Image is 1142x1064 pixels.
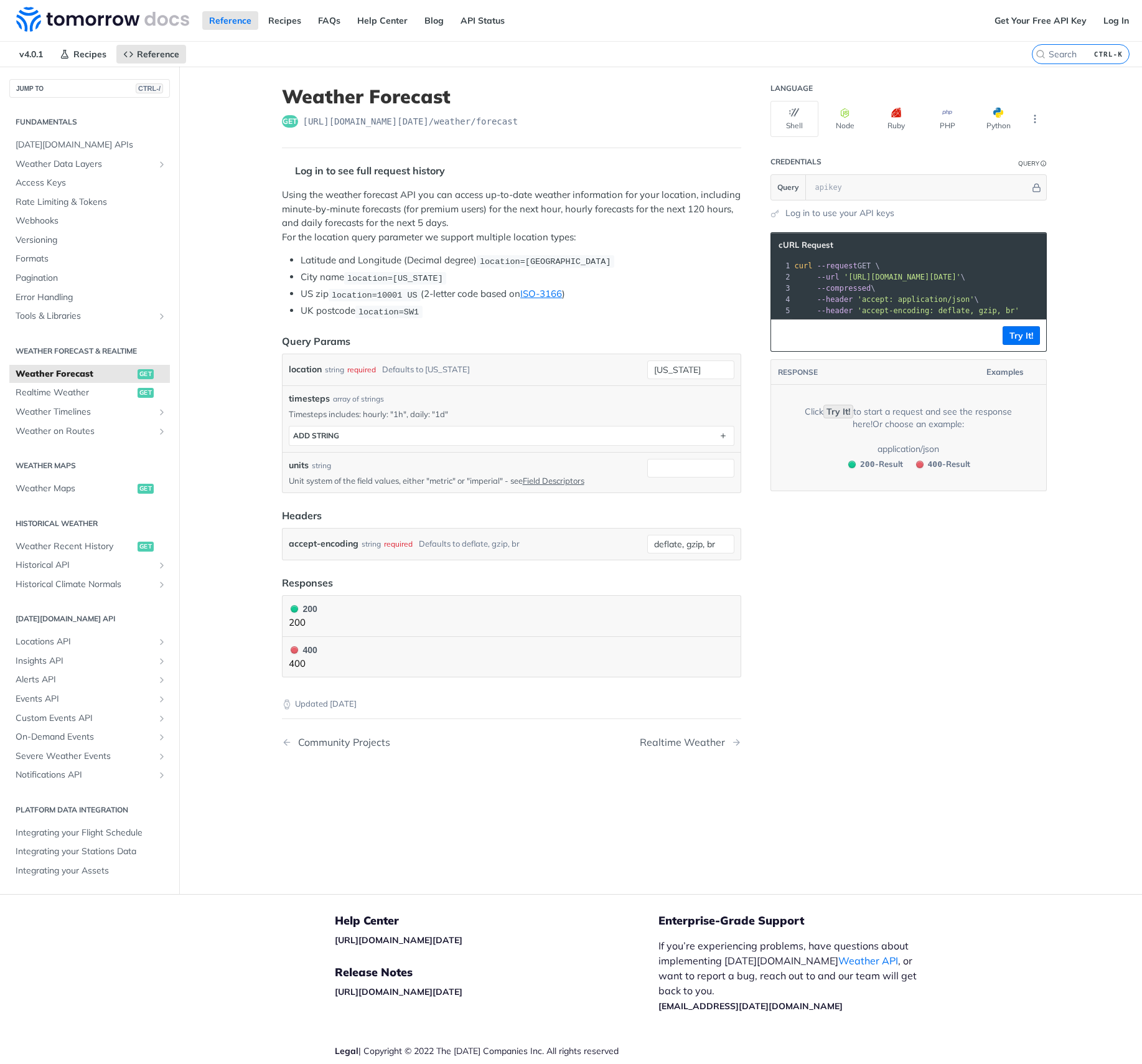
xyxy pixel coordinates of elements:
button: RESPONSE [777,366,818,379]
a: Help Center [350,11,414,30]
span: Weather Recent History [16,540,134,553]
label: location [289,360,322,379]
a: On-Demand EventsShow subpages for On-Demand Events [9,728,170,746]
span: Weather Timelines [16,406,154,418]
h5: Help Center [335,913,658,928]
button: Show subpages for Locations API [157,637,167,647]
a: Locations APIShow subpages for Locations API [9,633,170,651]
button: 200200-Result [842,458,907,471]
a: Log In [1097,11,1136,30]
a: Alerts APIShow subpages for Alerts API [9,671,170,689]
a: Weather Mapsget [9,479,170,498]
div: 200 [289,602,317,616]
span: Custom Events API [16,712,154,725]
code: Try It! [823,405,853,418]
div: array of strings [333,393,384,405]
a: Get Your Free API Key [988,11,1093,30]
span: https://api.tomorrow.io/v4/weather/forecast [303,115,518,128]
a: Recipes [261,11,308,30]
li: Latitude and Longitude (Decimal degree) [301,253,741,268]
a: FAQs [311,11,347,30]
span: Tools & Libraries [16,310,154,322]
button: Try It! [1003,326,1040,345]
button: Examples [982,366,1040,379]
div: 4 [771,294,792,305]
a: Field Descriptors [523,476,584,486]
li: UK postcode [301,304,741,318]
button: Show subpages for Severe Weather Events [157,751,167,761]
h5: Enterprise-Grade Support [658,913,950,928]
a: Events APIShow subpages for Events API [9,690,170,709]
li: City name [301,270,741,285]
span: 'accept: application/json' [858,295,975,304]
h2: Historical Weather [9,518,170,529]
p: If you’re experiencing problems, have questions about implementing [DATE][DOMAIN_NAME] , or want ... [658,938,930,1013]
p: Timesteps includes: hourly: "1h", daily: "1d" [289,408,734,420]
span: - Result [928,458,970,471]
div: required [384,535,413,553]
span: Rate Limiting & Tokens [16,196,167,209]
button: Show subpages for Tools & Libraries [157,311,167,321]
p: 400 [289,657,317,671]
div: 2 [771,271,792,283]
div: Credentials [770,157,821,167]
nav: Pagination Controls [282,724,741,761]
span: Versioning [16,234,167,247]
a: ISO-3166 [520,288,562,299]
svg: Search [1036,49,1046,59]
button: Show subpages for Weather Data Layers [157,159,167,169]
a: Historical Climate NormalsShow subpages for Historical Climate Normals [9,575,170,594]
span: v4.0.1 [12,45,50,64]
span: curl [795,261,813,270]
span: 200 [860,459,874,469]
h2: Weather Forecast & realtime [9,346,170,357]
a: Integrating your Assets [9,862,170,880]
span: 400 [928,459,942,469]
span: get [138,542,154,552]
button: Show subpages for Custom Events API [157,713,167,723]
span: Weather on Routes [16,425,154,438]
button: Show subpages for Historical Climate Normals [157,580,167,590]
button: JUMP TOCTRL-/ [9,79,170,98]
a: Integrating your Stations Data [9,842,170,861]
div: string [362,535,381,553]
div: Defaults to [US_STATE] [382,360,470,379]
div: Click to start a request and see the response here! Or choose an example: [791,405,1026,430]
input: apikey [809,175,1030,200]
div: 3 [771,283,792,294]
span: 'accept-encoding: deflate, gzip, br' [858,306,1019,315]
button: Query [771,175,806,200]
span: --url [817,273,840,281]
p: Using the weather forecast API you can access up-to-date weather information for your location, i... [282,188,741,244]
div: Query Params [282,334,350,349]
div: Headers [282,508,322,523]
span: get [138,388,154,398]
a: Error Handling [9,288,170,307]
span: --request [817,261,858,270]
button: 400 400400 [289,643,734,671]
a: Notifications APIShow subpages for Notifications API [9,766,170,784]
span: --compressed [817,284,871,293]
button: Shell [770,101,818,137]
a: Reference [116,45,186,64]
button: Show subpages for Notifications API [157,770,167,780]
label: accept-encoding [289,535,358,553]
span: Recipes [73,49,106,60]
p: 200 [289,616,317,630]
kbd: CTRL-K [1091,48,1126,60]
a: [EMAIL_ADDRESS][DATE][DOMAIN_NAME] [658,1000,843,1012]
button: PHP [924,101,971,137]
h1: Weather Forecast [282,85,741,108]
span: Weather Forecast [16,368,134,380]
a: Legal [335,1045,358,1057]
a: Severe Weather EventsShow subpages for Severe Weather Events [9,747,170,766]
span: cURL Request [779,240,833,250]
a: Recipes [53,45,113,64]
span: get [138,369,154,379]
span: Access Keys [16,177,167,189]
span: Events API [16,693,154,705]
a: Integrating your Flight Schedule [9,824,170,842]
a: Blog [418,11,451,30]
a: Versioning [9,231,170,250]
span: \ [795,284,876,293]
